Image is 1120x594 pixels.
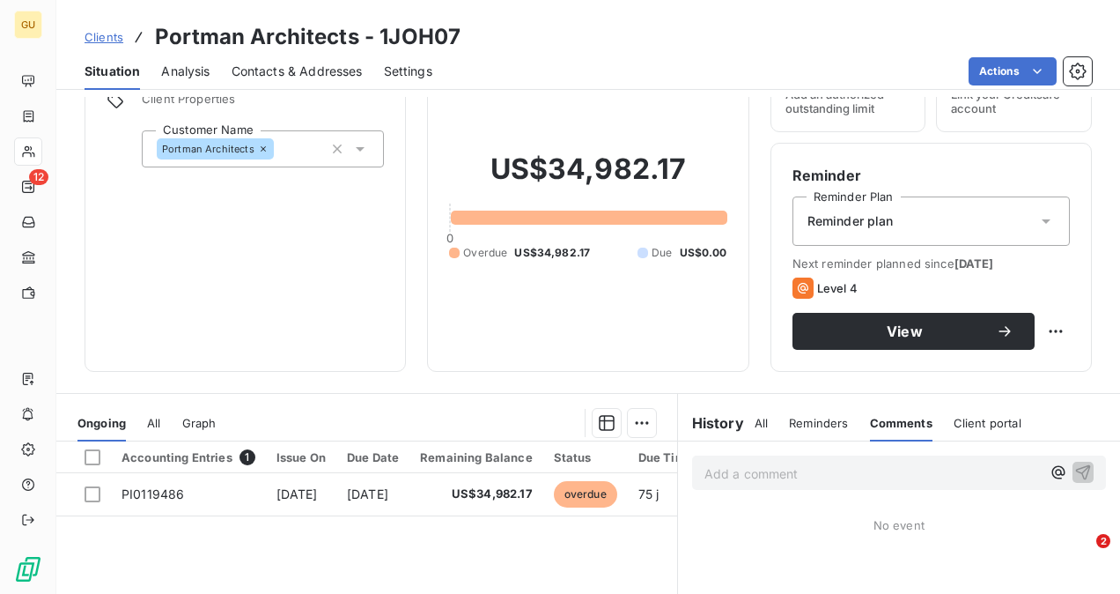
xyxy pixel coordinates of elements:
div: Remaining Balance [420,450,533,464]
div: Status [554,450,617,464]
span: Settings [384,63,432,80]
span: 1 [239,449,255,465]
h2: US$34,982.17 [449,152,726,204]
span: Ongoing [77,416,126,430]
span: US$34,982.17 [420,486,533,503]
span: Client portal [954,416,1021,430]
span: All [147,416,160,430]
span: No event [873,518,925,532]
input: Add a tag [274,141,288,157]
span: Add an authorized outstanding limit [785,87,911,115]
span: [DATE] [954,256,994,271]
span: All [755,416,768,430]
span: Contacts & Addresses [232,63,363,80]
span: PI0119486 [122,486,184,501]
span: 0 [446,231,453,245]
button: Actions [969,57,1057,85]
span: 75 j [638,486,659,501]
span: [DATE] [276,486,318,501]
img: Logo LeanPay [14,555,42,583]
div: GU [14,11,42,39]
iframe: Intercom live chat [1060,534,1102,576]
h6: Reminder [792,165,1070,186]
span: overdue [554,481,617,508]
div: Due Time [638,450,711,464]
span: Client Properties [142,92,384,116]
span: Next reminder planned since [792,256,1070,271]
span: Link your Creditsafe account [951,87,1077,115]
span: Situation [85,63,140,80]
span: [DATE] [347,486,388,501]
span: Level 4 [817,281,858,295]
span: US$34,982.17 [514,245,590,261]
span: Graph [182,416,217,430]
span: Clients [85,30,123,44]
span: Overdue [463,245,507,261]
button: View [792,313,1035,350]
span: Due [652,245,672,261]
div: Accounting Entries [122,449,255,465]
span: US$0.00 [680,245,727,261]
h6: History [678,412,744,434]
span: 2 [1096,534,1110,548]
span: Portman Architects [162,144,254,154]
a: Clients [85,28,123,46]
div: Due Date [347,450,399,464]
span: Reminders [789,416,848,430]
span: Comments [870,416,932,430]
span: 12 [29,169,48,185]
div: Issue On [276,450,326,464]
span: Analysis [161,63,210,80]
span: Reminder plan [807,212,894,230]
h3: Portman Architects - 1JOH07 [155,21,461,53]
span: View [814,324,996,338]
